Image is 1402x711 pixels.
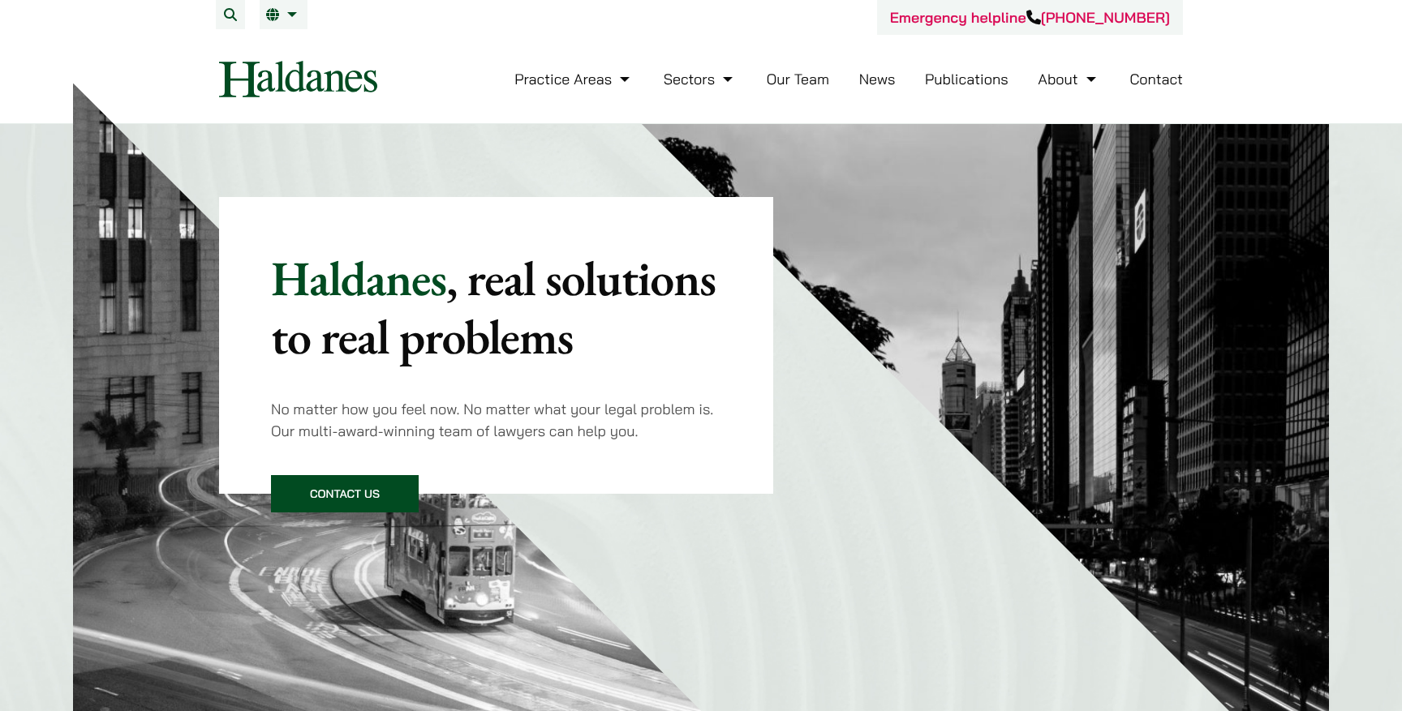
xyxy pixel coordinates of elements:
a: Contact [1129,70,1183,88]
a: About [1038,70,1099,88]
a: Contact Us [271,475,419,512]
a: EN [266,8,301,21]
a: Practice Areas [514,70,634,88]
mark: , real solutions to real problems [271,246,716,368]
img: Logo of Haldanes [219,61,377,97]
p: Haldanes [271,249,721,366]
a: Publications [925,70,1008,88]
a: Sectors [664,70,737,88]
a: News [859,70,896,88]
a: Emergency helpline[PHONE_NUMBER] [890,8,1170,27]
p: No matter how you feel now. No matter what your legal problem is. Our multi-award-winning team of... [271,398,721,442]
a: Our Team [767,70,829,88]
